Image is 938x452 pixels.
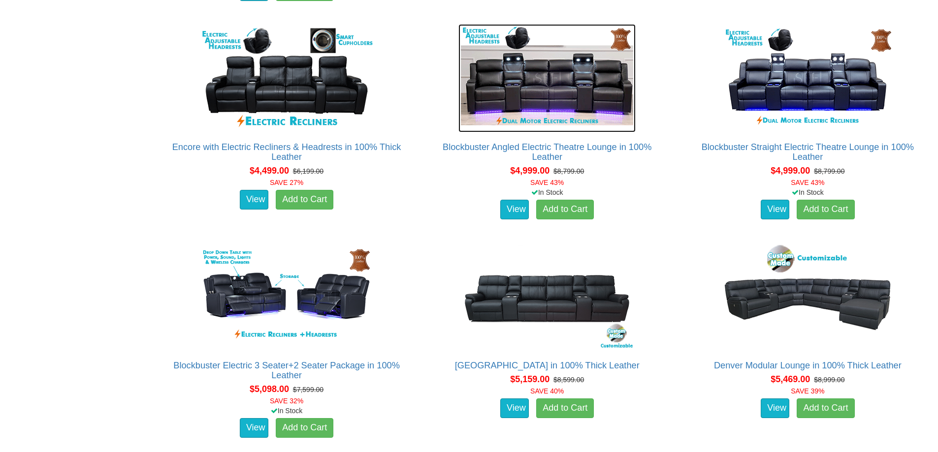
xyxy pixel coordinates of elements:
[270,179,303,186] font: SAVE 27%
[198,242,375,351] img: Blockbuster Electric 3 Seater+2 Seater Package in 100% Leather
[530,179,564,186] font: SAVE 43%
[510,166,550,176] span: $4,999.00
[530,387,564,395] font: SAVE 40%
[422,187,672,197] div: In Stock
[814,167,844,175] del: $8,799.00
[510,374,550,384] span: $5,159.00
[719,24,896,132] img: Blockbuster Straight Electric Theatre Lounge in 100% Leather
[293,386,323,393] del: $7,599.00
[443,142,651,162] a: Blockbuster Angled Electric Theatre Lounge in 100% Leather
[198,24,375,132] img: Encore with Electric Recliners & Headrests in 100% Thick Leather
[173,361,400,380] a: Blockbuster Electric 3 Seater+2 Seater Package in 100% Leather
[761,398,789,418] a: View
[797,200,854,219] a: Add to Cart
[240,190,268,210] a: View
[276,418,333,438] a: Add to Cart
[270,397,303,405] font: SAVE 32%
[702,142,914,162] a: Blockbuster Straight Electric Theatre Lounge in 100% Leather
[536,200,594,219] a: Add to Cart
[458,24,636,132] img: Blockbuster Angled Electric Theatre Lounge in 100% Leather
[683,187,933,197] div: In Stock
[250,166,289,176] span: $4,499.00
[791,387,824,395] font: SAVE 39%
[553,167,584,175] del: $8,799.00
[172,142,401,162] a: Encore with Electric Recliners & Headrests in 100% Thick Leather
[455,361,640,370] a: [GEOGRAPHIC_DATA] in 100% Thick Leather
[162,406,411,416] div: In Stock
[771,166,810,176] span: $4,999.00
[814,376,844,384] del: $8,999.00
[500,398,529,418] a: View
[719,242,896,351] img: Denver Modular Lounge in 100% Thick Leather
[276,190,333,210] a: Add to Cart
[293,167,323,175] del: $6,199.00
[240,418,268,438] a: View
[553,376,584,384] del: $8,599.00
[797,398,854,418] a: Add to Cart
[791,179,824,186] font: SAVE 43%
[250,384,289,394] span: $5,098.00
[536,398,594,418] a: Add to Cart
[458,242,636,351] img: Denver Theatre Lounge in 100% Thick Leather
[500,200,529,219] a: View
[771,374,810,384] span: $5,469.00
[761,200,789,219] a: View
[714,361,902,370] a: Denver Modular Lounge in 100% Thick Leather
